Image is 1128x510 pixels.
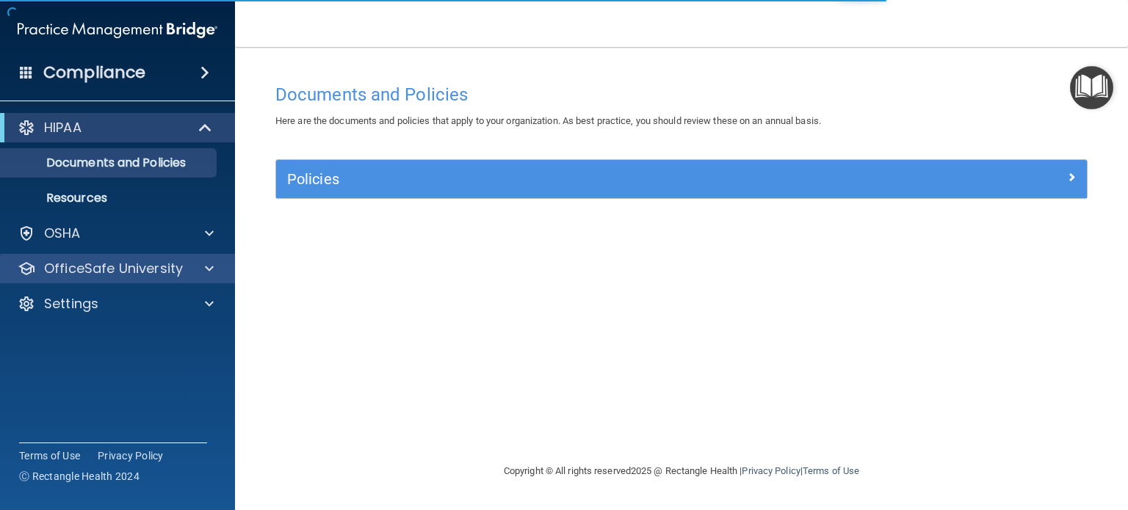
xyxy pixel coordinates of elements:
a: OfficeSafe University [18,260,214,277]
img: PMB logo [18,15,217,45]
a: Privacy Policy [98,448,164,463]
a: Privacy Policy [742,465,800,476]
h4: Documents and Policies [275,85,1088,104]
p: OfficeSafe University [44,260,183,277]
a: Policies [287,167,1076,191]
a: OSHA [18,225,214,242]
a: Settings [18,295,214,313]
p: OSHA [44,225,81,242]
a: HIPAA [18,119,213,136]
a: Terms of Use [19,448,80,463]
button: Open Resource Center [1070,66,1113,109]
h4: Compliance [43,62,145,83]
p: Settings [44,295,98,313]
h5: Policies [287,171,873,187]
div: Copyright © All rights reserved 2025 @ Rectangle Health | | [413,448,950,495]
p: HIPAA [44,119,82,136]
a: Terms of Use [803,465,859,476]
p: Documents and Policies [10,156,210,170]
span: Ⓒ Rectangle Health 2024 [19,469,140,484]
span: Here are the documents and policies that apply to your organization. As best practice, you should... [275,115,821,126]
p: Resources [10,191,210,205]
